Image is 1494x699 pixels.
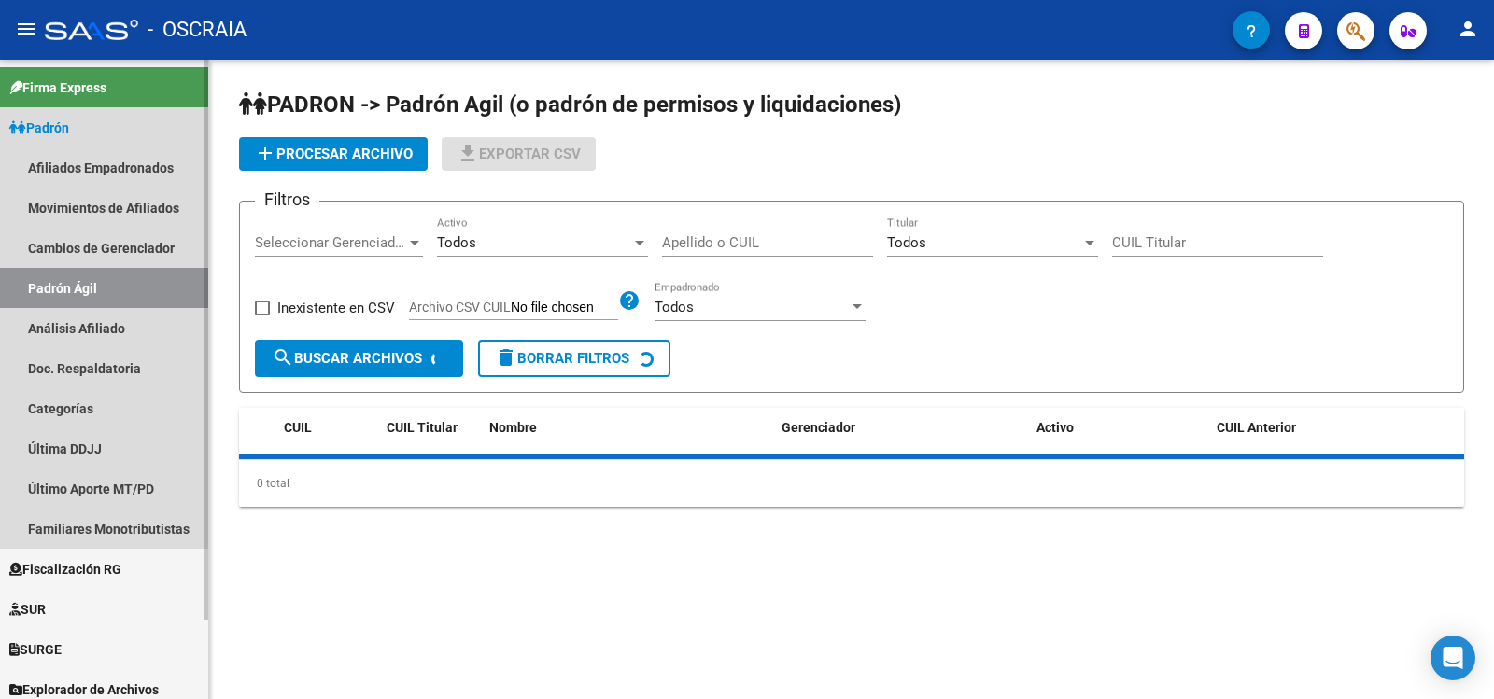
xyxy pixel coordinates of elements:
[1029,408,1209,448] datatable-header-cell: Activo
[239,91,901,118] span: PADRON -> Padrón Agil (o padrón de permisos y liquidaciones)
[618,289,641,312] mat-icon: help
[437,234,476,251] span: Todos
[239,460,1464,507] div: 0 total
[457,146,581,162] span: Exportar CSV
[887,234,926,251] span: Todos
[272,346,294,369] mat-icon: search
[457,142,479,164] mat-icon: file_download
[478,340,670,377] button: Borrar Filtros
[9,639,62,660] span: SURGE
[1209,408,1464,448] datatable-header-cell: CUIL Anterior
[782,420,855,435] span: Gerenciador
[15,18,37,40] mat-icon: menu
[9,118,69,138] span: Padrón
[482,408,774,448] datatable-header-cell: Nombre
[9,77,106,98] span: Firma Express
[272,350,422,367] span: Buscar Archivos
[409,300,511,315] span: Archivo CSV CUIL
[254,146,413,162] span: Procesar archivo
[276,408,379,448] datatable-header-cell: CUIL
[495,350,629,367] span: Borrar Filtros
[239,137,428,171] button: Procesar archivo
[277,297,395,319] span: Inexistente en CSV
[387,420,458,435] span: CUIL Titular
[1217,420,1296,435] span: CUIL Anterior
[774,408,1029,448] datatable-header-cell: Gerenciador
[255,187,319,213] h3: Filtros
[255,340,463,377] button: Buscar Archivos
[655,299,694,315] span: Todos
[9,599,46,620] span: SUR
[148,9,247,50] span: - OSCRAIA
[511,300,618,316] input: Archivo CSV CUIL
[9,559,121,580] span: Fiscalización RG
[495,346,517,369] mat-icon: delete
[1457,18,1479,40] mat-icon: person
[1036,420,1074,435] span: Activo
[284,420,312,435] span: CUIL
[489,420,537,435] span: Nombre
[255,234,406,251] span: Seleccionar Gerenciador
[254,142,276,164] mat-icon: add
[1431,636,1475,680] div: Open Intercom Messenger
[379,408,482,448] datatable-header-cell: CUIL Titular
[442,137,596,171] button: Exportar CSV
